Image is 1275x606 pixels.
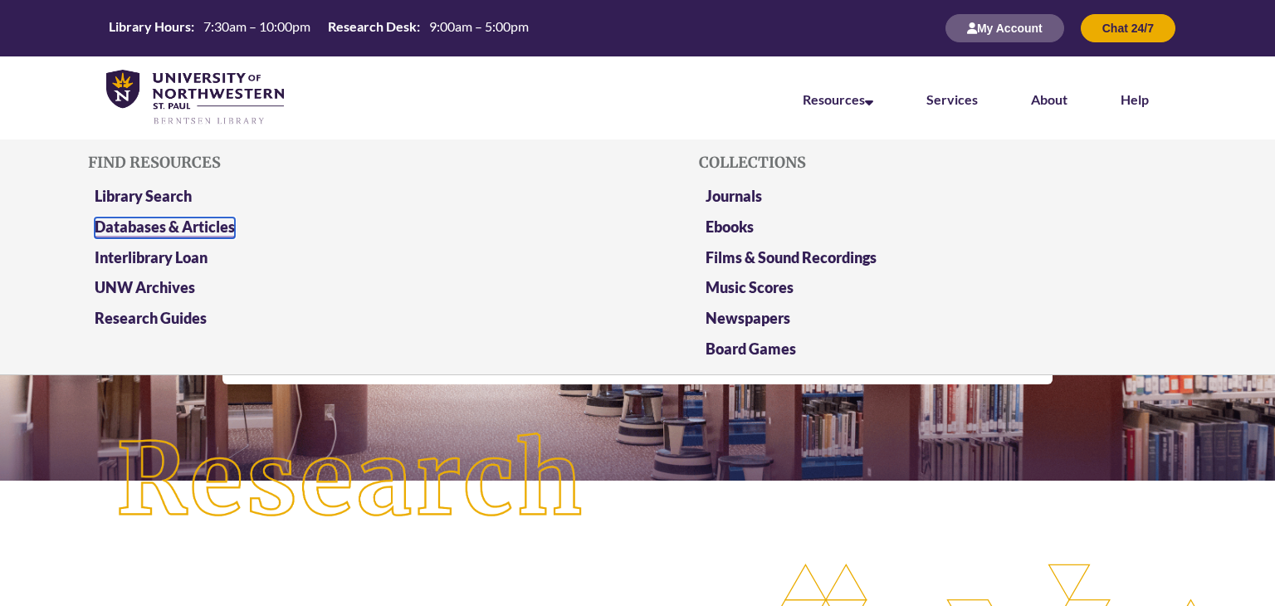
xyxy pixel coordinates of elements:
span: 9:00am – 5:00pm [429,18,529,34]
th: Library Hours: [102,17,197,36]
a: Ebooks [706,217,754,236]
a: Research Guides [95,309,207,327]
img: UNWSP Library Logo [106,70,284,126]
table: Hours Today [102,17,535,38]
a: Interlibrary Loan [95,248,208,266]
a: Films & Sound Recordings [706,248,877,266]
button: My Account [945,14,1064,42]
a: Chat 24/7 [1081,21,1175,35]
a: Hours Today [102,17,535,40]
h5: Find Resources [88,154,577,171]
th: Research Desk: [321,17,423,36]
a: Newspapers [706,309,790,327]
a: Databases & Articles [95,217,235,238]
h5: Collections [699,154,1188,171]
a: Help [1121,91,1149,107]
a: Music Scores [706,278,794,296]
a: Services [926,91,978,107]
a: Journals [706,187,762,205]
button: Chat 24/7 [1081,14,1175,42]
a: About [1031,91,1067,107]
img: Research [64,381,637,580]
a: My Account [945,21,1064,35]
a: Resources [803,91,873,107]
a: UNW Archives [95,278,195,296]
a: Board Games [706,340,796,358]
a: Library Search [95,187,192,205]
span: 7:30am – 10:00pm [203,18,310,34]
